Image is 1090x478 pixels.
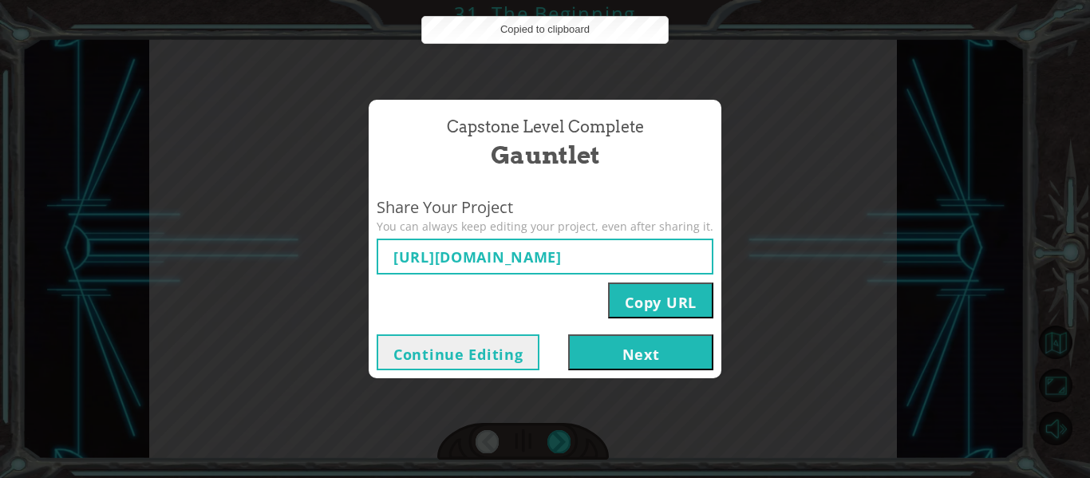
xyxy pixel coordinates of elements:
button: Next [568,334,713,370]
button: Copy URL [608,282,713,318]
button: Continue Editing [377,334,539,370]
span: Copied to clipboard [500,23,590,35]
span: You can always keep editing your project, even after sharing it. [377,219,713,235]
span: Capstone Level Complete [447,116,644,139]
span: Share Your Project [377,196,713,219]
span: Gauntlet [491,138,600,172]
